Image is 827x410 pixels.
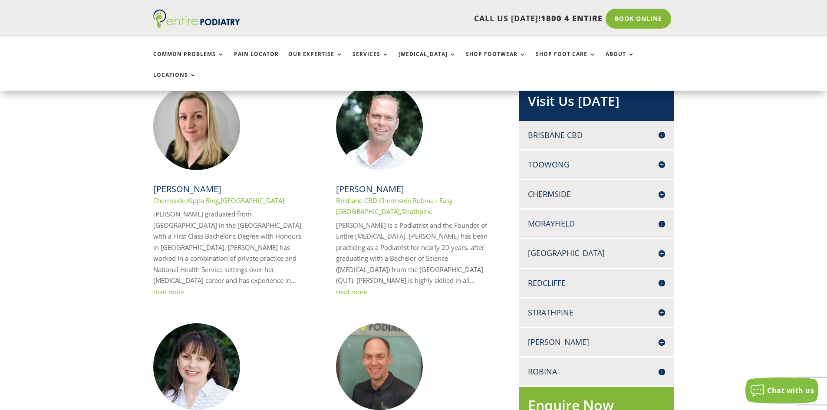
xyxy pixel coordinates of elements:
[273,13,603,24] p: CALL US [DATE]!
[606,9,671,29] a: Book Online
[536,51,596,70] a: Shop Foot Care
[336,83,423,170] img: Chris Hope
[153,209,308,286] p: [PERSON_NAME] graduated from [GEOGRAPHIC_DATA] in the [GEOGRAPHIC_DATA], with a First Class Bache...
[528,92,665,115] h2: Visit Us [DATE]
[528,337,665,348] h4: [PERSON_NAME]
[153,195,308,207] p: , ,
[221,196,284,205] a: [GEOGRAPHIC_DATA]
[745,377,818,403] button: Chat with us
[528,366,665,377] h4: Robina
[153,323,240,410] img: Anike Hope
[466,51,526,70] a: Shop Footwear
[187,196,219,205] a: Kippa Ring
[767,386,814,395] span: Chat with us
[402,207,432,216] a: Strathpine
[606,51,635,70] a: About
[336,183,404,195] a: [PERSON_NAME]
[399,51,456,70] a: [MEDICAL_DATA]
[528,130,665,141] h4: Brisbane CBD
[153,21,240,30] a: Entire Podiatry
[288,51,343,70] a: Our Expertise
[336,220,491,286] p: [PERSON_NAME] is a Podiatrist and the Founder of Entire [MEDICAL_DATA]. [PERSON_NAME] has been pr...
[336,196,377,205] a: Brisbane CBD
[353,51,389,70] a: Services
[153,51,224,70] a: Common Problems
[528,278,665,289] h4: Redcliffe
[336,195,491,217] p: , , ,
[153,287,185,296] a: read more
[541,13,603,23] span: 1800 4 ENTIRE
[379,196,411,205] a: Chermside
[153,10,240,28] img: logo (1)
[336,323,423,410] img: Richard Langton
[153,196,185,205] a: Chermside
[528,248,665,259] h4: [GEOGRAPHIC_DATA]
[153,183,221,195] a: [PERSON_NAME]
[234,51,279,70] a: Pain Locator
[528,159,665,170] h4: Toowong
[153,72,197,91] a: Locations
[528,189,665,200] h4: Chermside
[528,218,665,229] h4: Morayfield
[153,83,240,170] img: Rachael Edmonds
[528,307,665,318] h4: Strathpine
[336,287,367,296] a: read more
